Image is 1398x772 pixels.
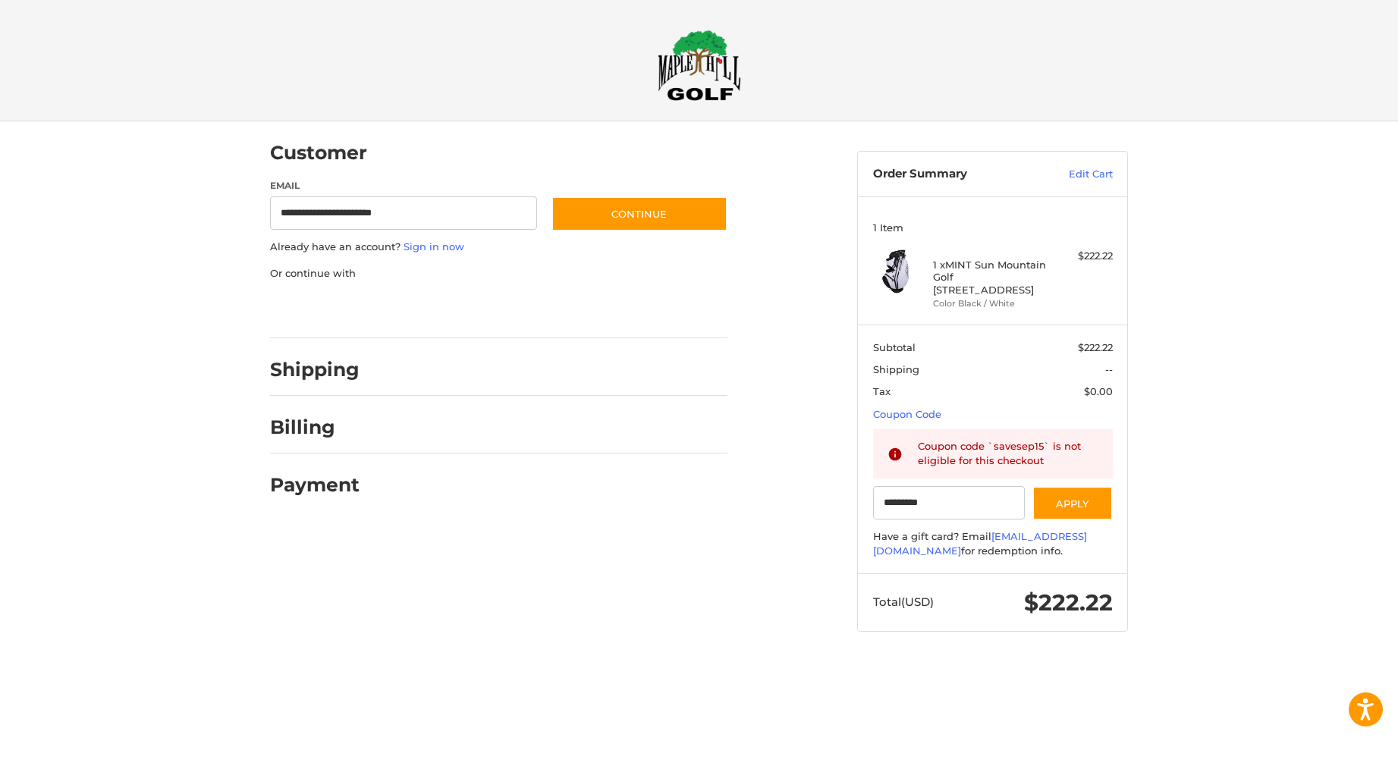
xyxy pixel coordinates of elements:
span: Subtotal [873,341,916,353]
div: Have a gift card? Email for redemption info. [873,529,1113,559]
p: Already have an account? [270,240,727,255]
h2: Billing [270,416,359,439]
span: Tax [873,385,891,397]
iframe: PayPal-venmo [523,296,636,323]
span: Total (USD) [873,595,934,609]
p: Or continue with [270,266,727,281]
button: Continue [551,196,727,231]
span: -- [1105,363,1113,375]
iframe: PayPal-paylater [394,296,507,323]
span: $222.22 [1024,588,1113,617]
span: $222.22 [1078,341,1113,353]
div: $222.22 [1053,249,1113,264]
h2: Shipping [270,358,360,381]
input: Gift Certificate or Coupon Code [873,486,1026,520]
h3: Order Summary [873,167,1036,182]
a: Edit Cart [1036,167,1113,182]
div: Coupon code `savesep15` is not eligible for this checkout [918,439,1098,469]
h3: 1 Item [873,221,1113,234]
span: $0.00 [1084,385,1113,397]
h2: Customer [270,141,367,165]
h4: 1 x MINT Sun Mountain Golf [STREET_ADDRESS] [933,259,1049,296]
span: Shipping [873,363,919,375]
h2: Payment [270,473,360,497]
a: Coupon Code [873,408,941,420]
img: Maple Hill Golf [658,30,741,101]
a: Sign in now [404,240,464,253]
button: Apply [1032,486,1113,520]
iframe: PayPal-paypal [265,296,379,323]
label: Email [270,179,537,193]
li: Color Black / White [933,297,1049,310]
